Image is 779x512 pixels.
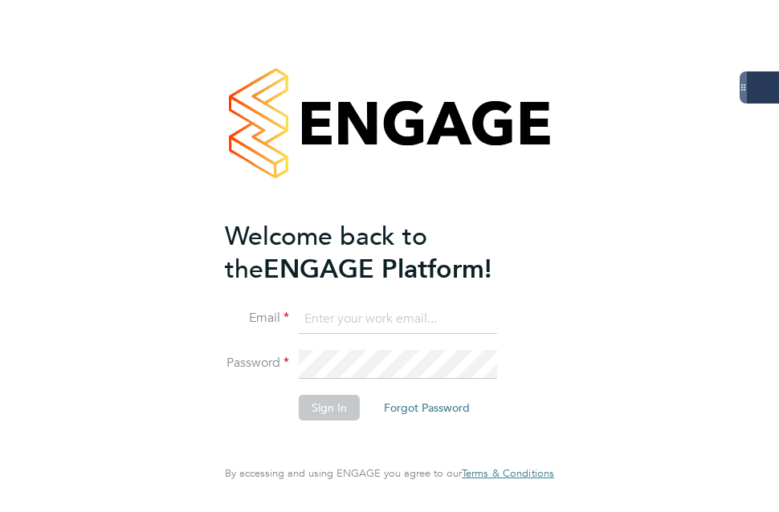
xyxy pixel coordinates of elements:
span: Welcome back to the [225,221,427,285]
label: Password [225,355,289,372]
input: Enter your work email... [299,305,497,334]
button: Sign In [299,395,360,421]
label: Email [225,310,289,327]
button: Forgot Password [371,395,483,421]
h2: ENGAGE Platform! [225,220,538,286]
span: By accessing and using ENGAGE you agree to our [225,466,554,480]
a: Terms & Conditions [462,467,554,480]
